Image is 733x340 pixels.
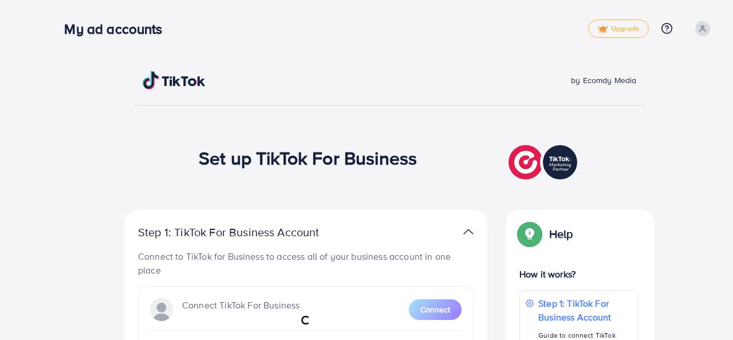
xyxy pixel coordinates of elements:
[538,296,632,324] p: Step 1: TikTok For Business Account
[509,142,580,182] img: TikTok partner
[463,224,474,240] img: TikTok partner
[138,225,356,239] p: Step 1: TikTok For Business Account
[588,19,649,38] a: tickUpgrade
[598,25,608,33] img: tick
[199,147,417,169] h1: Set up TikTok For Business
[519,267,639,281] p: How it works?
[519,224,540,244] img: Popup guide
[64,21,171,37] h3: My ad accounts
[571,75,636,86] span: by Ecomdy Media
[598,25,639,33] span: Upgrade
[549,227,573,241] p: Help
[143,71,206,89] img: TikTok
